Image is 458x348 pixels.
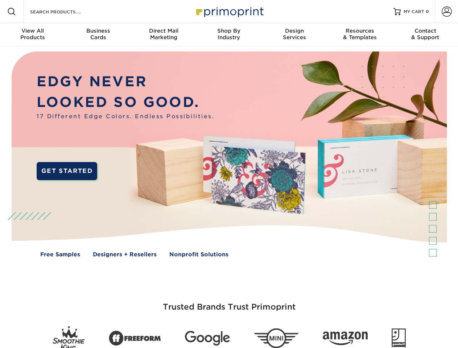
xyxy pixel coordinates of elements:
a: Direct MailMarketing [131,23,196,46]
a: BusinessCards [65,23,131,46]
a: Nonprofit Solutions [169,250,228,259]
div: Services [262,28,327,41]
span: Resources [327,28,392,34]
span: Contact [393,28,458,34]
a: GET STARTED [37,162,97,180]
a: Shop ByIndustry [196,23,261,46]
span: Design [262,28,327,34]
h3: Trusted Brands Trust Primoprint [17,285,441,320]
a: Free Samples [40,250,80,259]
a: Contact& Support [393,23,458,46]
a: Resources& Templates [327,23,392,46]
a: DesignServices [262,23,327,46]
span: 0 [426,9,429,14]
img: Google [185,331,230,346]
div: Industry [196,28,261,41]
img: Goodwill [392,328,406,348]
span: Direct Mail [131,28,196,34]
span: Business [65,28,131,34]
p: LOOKED SO GOOD. [37,92,214,113]
img: Primoprint [193,4,265,19]
div: & Templates [327,28,392,41]
div: & Support [393,28,458,41]
span: 17 Different Edge Colors. Endless Possibilities. [37,112,214,121]
a: Designers + Resellers [93,250,157,259]
img: Amazon [323,332,368,345]
input: SEARCH PRODUCTS..... [29,7,100,16]
div: Marketing [131,28,196,41]
span: Shop By [196,28,261,34]
span: MY CART [404,9,424,15]
div: Cards [65,28,131,41]
p: EDGY NEVER [37,71,214,92]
